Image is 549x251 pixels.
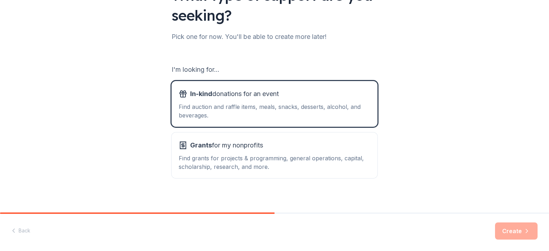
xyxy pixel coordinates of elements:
[172,64,377,75] div: I'm looking for...
[172,81,377,127] button: In-kinddonations for an eventFind auction and raffle items, meals, snacks, desserts, alcohol, and...
[172,31,377,42] div: Pick one for now. You'll be able to create more later!
[172,132,377,178] button: Grantsfor my nonprofitsFind grants for projects & programming, general operations, capital, schol...
[190,140,263,151] span: for my nonprofits
[190,141,212,149] span: Grants
[190,88,279,100] span: donations for an event
[179,154,370,171] div: Find grants for projects & programming, general operations, capital, scholarship, research, and m...
[179,102,370,120] div: Find auction and raffle items, meals, snacks, desserts, alcohol, and beverages.
[190,90,212,97] span: In-kind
